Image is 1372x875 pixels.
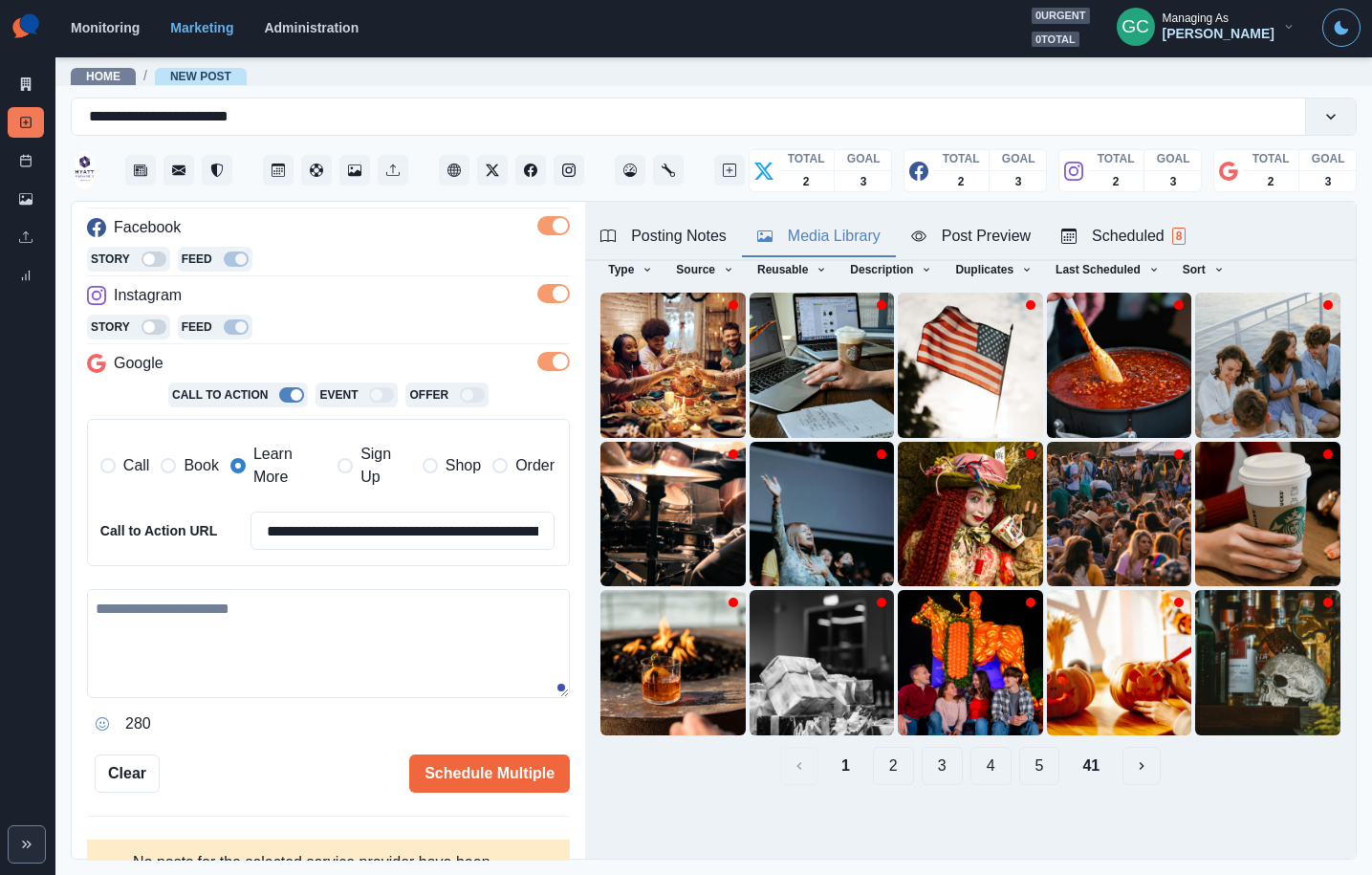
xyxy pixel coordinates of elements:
[8,145,44,176] a: Post Schedule
[600,293,746,438] img: fhk6bjbovc5wt6ci1me8
[8,260,44,291] a: Review Summary
[1047,590,1192,735] img: xufrmnkd6ggp5kdnz8sa
[477,155,508,186] button: Twitter
[1175,254,1232,285] button: Sort
[1122,4,1149,50] div: Gizelle Carlos
[970,747,1012,785] button: Page 4
[8,69,44,99] a: Marketing Summary
[750,442,895,587] img: v7e2f0urbcul9bffuoxi
[123,454,150,477] span: Call
[1048,254,1167,285] button: Last Scheduled
[898,293,1043,438] img: rgdkerllt0trwzviypne
[860,173,867,190] p: 3
[8,222,44,252] a: Uploads
[1032,8,1090,24] span: 0 urgent
[780,747,818,785] button: Previous
[615,155,645,186] button: Dashboard
[958,173,965,190] p: 2
[170,70,231,83] a: New Post
[847,150,881,167] p: GOAL
[1122,747,1161,785] button: Next Media
[788,150,825,167] p: TOTAL
[182,251,212,268] p: Feed
[943,150,980,167] p: TOTAL
[1067,747,1115,785] button: Last Page
[1163,11,1229,25] div: Managing As
[947,254,1040,285] button: Duplicates
[163,155,194,186] button: Messages
[253,443,326,489] span: Learn More
[184,454,218,477] span: Book
[1312,150,1345,167] p: GOAL
[1325,173,1332,190] p: 3
[600,254,661,285] button: Type
[378,155,408,186] button: Uploads
[264,20,359,35] a: Administration
[182,318,212,336] p: Feed
[554,155,584,186] button: Instagram
[71,20,140,35] a: Monitoring
[1252,150,1290,167] p: TOTAL
[439,155,469,186] button: Client Website
[301,155,332,186] button: Content Pool
[750,254,835,285] button: Reusable
[319,386,358,404] p: Event
[714,155,745,186] button: Create New Post
[263,155,294,186] button: Post Schedule
[873,747,914,785] button: Page 2
[653,155,684,186] button: Administration
[898,590,1043,735] img: l4cpyynjz7gpcu3ycjdx
[446,454,481,477] span: Shop
[100,523,220,539] h2: Call to Action URL
[922,747,963,785] button: Page 3
[757,225,881,248] div: Media Library
[125,712,151,735] p: 280
[86,70,120,83] a: Home
[339,155,370,186] a: Media Library
[170,20,233,35] a: Marketing
[750,590,895,735] img: eiv7gc5x8tzo18eilniq
[91,251,130,268] p: Story
[409,755,570,793] button: Schedule Multiple
[1195,293,1340,438] img: xlcntrifnvs29kuuqt3a
[360,443,411,489] span: Sign Up
[114,352,163,375] p: Google
[1195,442,1340,587] img: ttwmczqcx4dmgupwmfko
[600,225,727,248] div: Posting Notes
[202,155,232,186] a: Reviews
[1157,150,1190,167] p: GOAL
[1015,173,1022,190] p: 3
[75,151,95,189] img: 70721466755
[71,66,247,86] nav: breadcrumb
[600,590,746,735] img: fmsmkoniv56ghkpasp1l
[125,155,156,186] button: Stream
[1195,590,1340,735] img: phcnjuq73dvrqakrxfo9
[95,755,160,793] button: Clear
[1268,173,1274,190] p: 2
[515,454,555,477] span: Order
[1172,228,1187,245] span: 8
[1113,173,1120,190] p: 2
[1061,225,1186,248] div: Scheduled
[515,155,546,186] a: Facebook
[1163,26,1274,42] div: [PERSON_NAME]
[1322,9,1361,47] button: Toggle Mode
[87,709,118,739] button: Opens Emoji Picker
[1019,747,1060,785] button: Page 5
[1101,8,1311,46] button: Managing As[PERSON_NAME]
[8,184,44,214] a: Media Library
[803,173,810,190] p: 2
[8,107,44,138] a: New Post
[1098,150,1135,167] p: TOTAL
[826,747,865,785] button: Page 1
